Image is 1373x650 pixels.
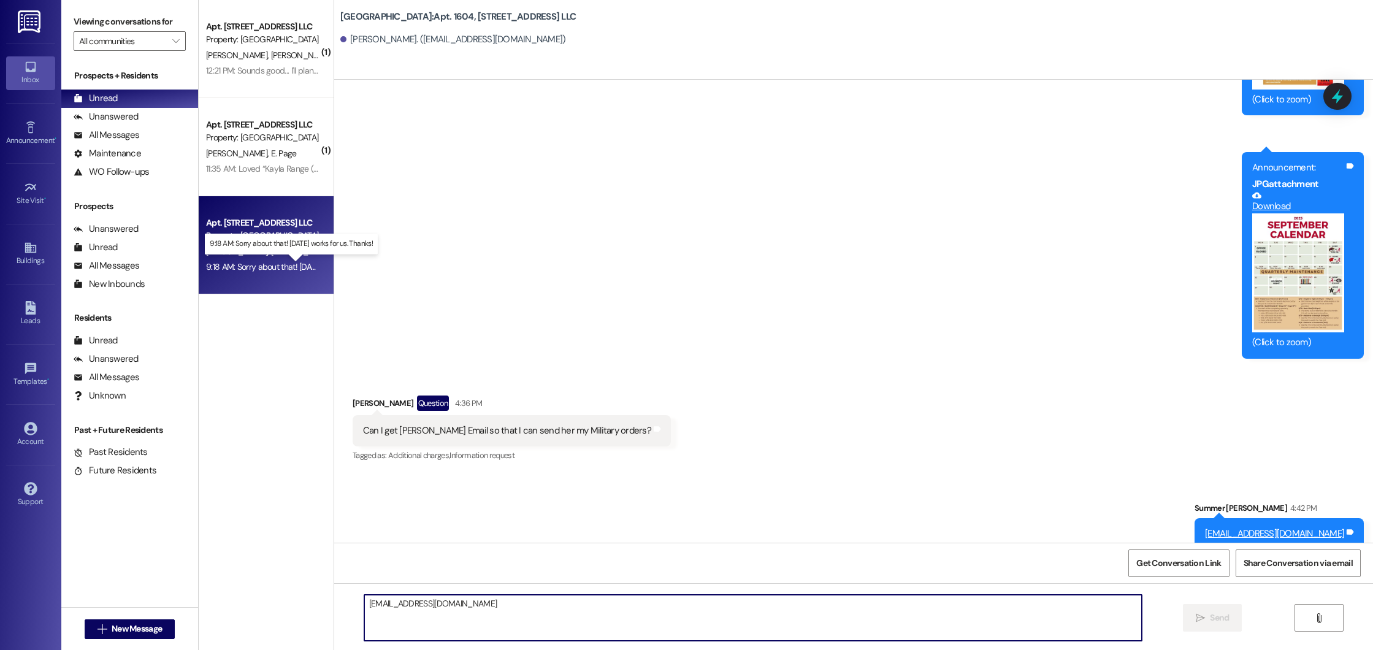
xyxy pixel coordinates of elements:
div: Unread [74,334,118,347]
a: Account [6,418,55,451]
i:  [1314,613,1323,623]
div: Unanswered [74,353,139,365]
div: WO Follow-ups [74,166,149,178]
span: [PERSON_NAME] [206,246,271,257]
span: Get Conversation Link [1136,557,1221,570]
div: All Messages [74,371,139,384]
span: [PERSON_NAME] [206,148,271,159]
a: Site Visit • [6,177,55,210]
div: Maintenance [74,147,141,160]
span: [PERSON_NAME] [270,50,332,61]
div: Unread [74,241,118,254]
span: Share Conversation via email [1244,557,1353,570]
div: Announcement: [1252,161,1344,174]
a: Leads [6,297,55,331]
div: 11:35 AM: Loved “Kayla Range ([GEOGRAPHIC_DATA]): September Newsletter is here! I apologize for t... [206,163,1092,174]
div: [PERSON_NAME] [353,396,671,415]
div: Property: [GEOGRAPHIC_DATA] [206,229,319,242]
div: Apt. [STREET_ADDRESS] LLC [206,20,319,33]
span: Send [1210,611,1229,624]
div: Unread [74,92,118,105]
button: Get Conversation Link [1128,549,1229,577]
div: Summer [PERSON_NAME] [1195,502,1364,519]
div: Apt. [STREET_ADDRESS] LLC [206,216,319,229]
i:  [98,624,107,634]
a: Inbox [6,56,55,90]
i:  [172,36,179,46]
div: Can I get [PERSON_NAME] Email so that I can send her my Military orders? [363,424,651,437]
div: Unanswered [74,223,139,235]
div: Residents [61,312,198,324]
span: [PERSON_NAME] [206,50,271,61]
button: New Message [85,619,175,639]
a: Buildings [6,237,55,270]
div: 4:36 PM [452,397,482,410]
a: [EMAIL_ADDRESS][DOMAIN_NAME] [1205,527,1344,540]
label: Viewing conversations for [74,12,186,31]
span: • [55,134,56,143]
div: Unanswered [74,110,139,123]
button: Share Conversation via email [1236,549,1361,577]
div: Future Residents [74,464,156,477]
div: [PERSON_NAME]. ([EMAIL_ADDRESS][DOMAIN_NAME]) [340,33,566,46]
div: 12:21 PM: Sounds good... I'll plan to take her to work with me so he can get inside [206,65,485,76]
a: Download [1252,191,1344,212]
div: Apt. [STREET_ADDRESS] LLC [206,118,319,131]
button: Send [1183,604,1242,632]
div: Tagged as: [353,446,671,464]
div: Property: [GEOGRAPHIC_DATA] [206,131,319,144]
a: Support [6,478,55,511]
div: All Messages [74,129,139,142]
img: ResiDesk Logo [18,10,43,33]
input: All communities [79,31,166,51]
div: Prospects + Residents [61,69,198,82]
div: New Inbounds [74,278,145,291]
div: Prospects [61,200,198,213]
i:  [1196,613,1205,623]
div: Property: [GEOGRAPHIC_DATA] [206,33,319,46]
span: E. Page [270,148,296,159]
div: Past Residents [74,446,148,459]
div: All Messages [74,259,139,272]
span: [PERSON_NAME] [270,246,332,257]
div: 4:42 PM [1287,502,1317,514]
span: • [44,194,46,203]
span: New Message [112,622,162,635]
span: Information request [449,450,514,461]
div: 9:18 AM: Sorry about that! [DATE] works for us. Thanks! [206,261,399,272]
b: [GEOGRAPHIC_DATA]: Apt. 1604, [STREET_ADDRESS] LLC [340,10,576,23]
div: Past + Future Residents [61,424,198,437]
div: (Click to zoom) [1252,336,1344,349]
div: (Click to zoom) [1252,93,1344,106]
a: Templates • [6,358,55,391]
b: JPG attachment [1252,178,1318,190]
span: • [47,375,49,384]
div: Unknown [74,389,126,402]
p: 9:18 AM: Sorry about that! [DATE] works for us. Thanks! [210,239,373,249]
div: Question [417,396,449,411]
button: Zoom image [1252,213,1344,332]
span: Additional charges , [388,450,450,461]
